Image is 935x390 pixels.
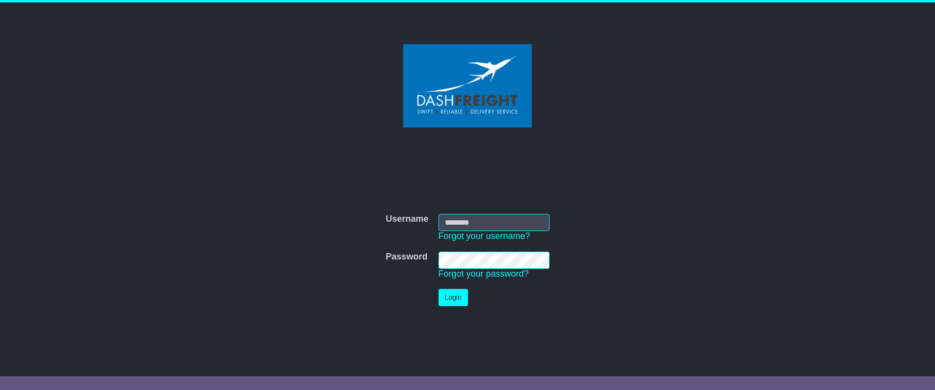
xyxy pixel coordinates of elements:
a: Forgot your password? [439,269,529,279]
a: Forgot your username? [439,231,530,241]
img: Dash Freight [403,44,532,128]
label: Password [385,252,427,262]
button: Login [439,289,468,306]
label: Username [385,214,428,225]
